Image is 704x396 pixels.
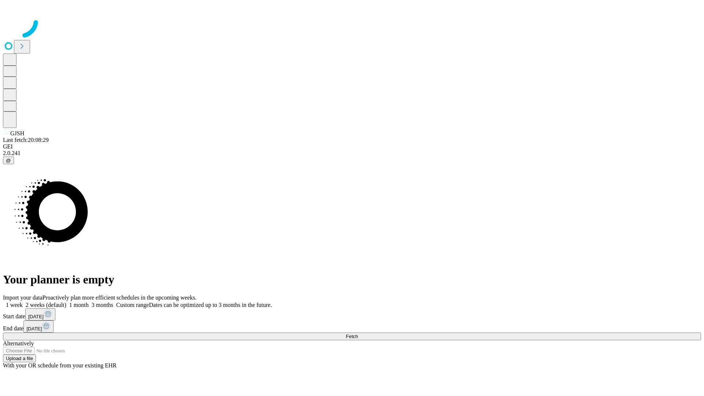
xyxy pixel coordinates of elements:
[3,355,36,362] button: Upload a file
[23,320,54,333] button: [DATE]
[3,320,701,333] div: End date
[3,308,701,320] div: Start date
[3,362,117,368] span: With your OR schedule from your existing EHR
[26,326,42,331] span: [DATE]
[25,308,55,320] button: [DATE]
[3,273,701,286] h1: Your planner is empty
[3,294,43,301] span: Import your data
[69,302,89,308] span: 1 month
[6,302,23,308] span: 1 week
[6,158,11,163] span: @
[43,294,197,301] span: Proactively plan more efficient schedules in the upcoming weeks.
[26,302,66,308] span: 2 weeks (default)
[3,150,701,157] div: 2.0.241
[3,157,14,164] button: @
[3,137,49,143] span: Last fetch: 20:08:29
[346,334,358,339] span: Fetch
[3,333,701,340] button: Fetch
[10,130,24,136] span: GJSH
[149,302,272,308] span: Dates can be optimized up to 3 months in the future.
[92,302,113,308] span: 3 months
[3,340,34,346] span: Alternatively
[3,143,701,150] div: GEI
[28,314,44,319] span: [DATE]
[116,302,149,308] span: Custom range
